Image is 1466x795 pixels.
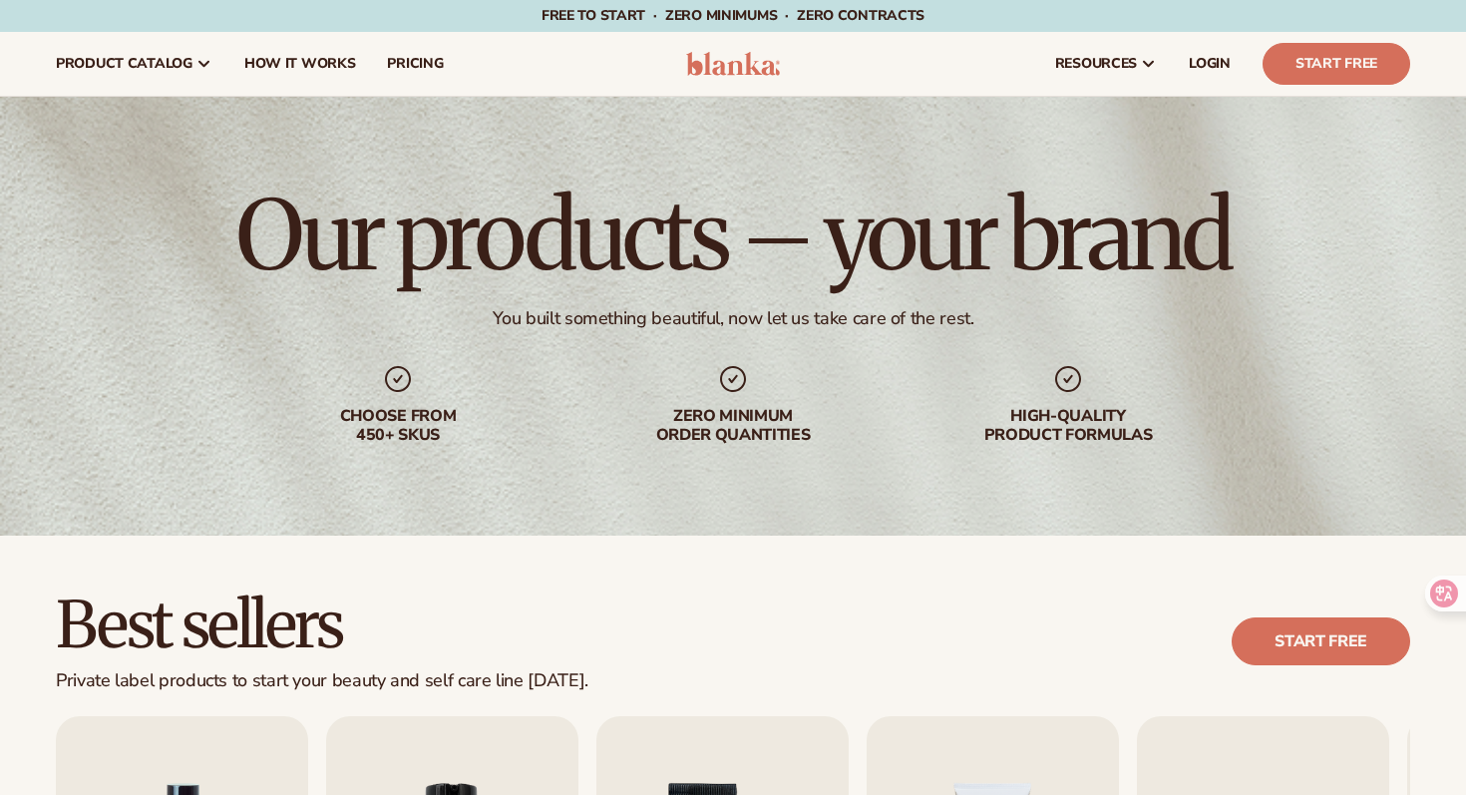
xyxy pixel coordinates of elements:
[686,52,781,76] img: logo
[56,56,192,72] span: product catalog
[1039,32,1173,96] a: resources
[493,307,974,330] div: You built something beautiful, now let us take care of the rest.
[1232,617,1410,665] a: Start free
[56,592,588,658] h2: Best sellers
[56,670,588,692] div: Private label products to start your beauty and self care line [DATE].
[1189,56,1231,72] span: LOGIN
[1173,32,1247,96] a: LOGIN
[542,6,924,25] span: Free to start · ZERO minimums · ZERO contracts
[40,32,228,96] a: product catalog
[270,407,526,445] div: Choose from 450+ Skus
[940,407,1196,445] div: High-quality product formulas
[605,407,861,445] div: Zero minimum order quantities
[236,188,1230,283] h1: Our products – your brand
[1263,43,1410,85] a: Start Free
[244,56,356,72] span: How It Works
[1055,56,1137,72] span: resources
[371,32,459,96] a: pricing
[228,32,372,96] a: How It Works
[387,56,443,72] span: pricing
